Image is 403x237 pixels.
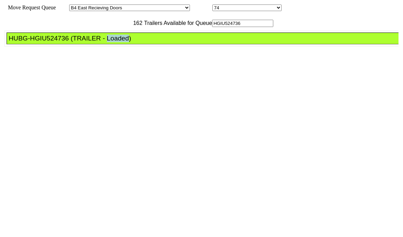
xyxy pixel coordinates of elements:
span: Trailers Available for Queue [143,20,212,26]
span: 162 [130,20,143,26]
input: Filter Available Trailers [212,20,273,27]
div: HUBG-HGIU524736 (TRAILER - Loaded) [9,35,403,42]
span: Location [191,4,211,10]
span: Move Request Queue [4,4,56,10]
span: Area [57,4,68,10]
